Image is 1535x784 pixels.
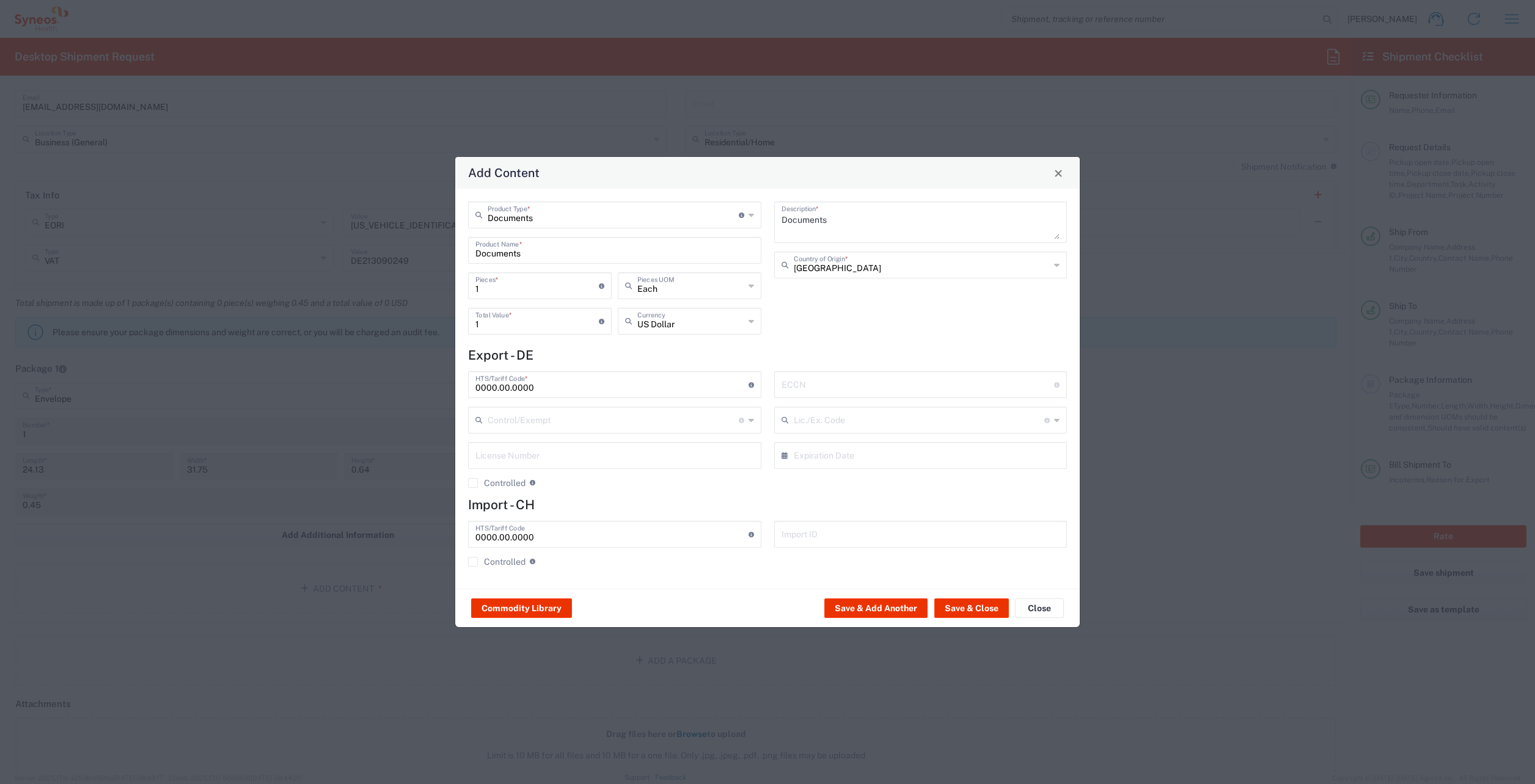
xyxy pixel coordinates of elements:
h4: Import - CH [468,497,1067,512]
button: Close [1050,164,1067,181]
h4: Export - DE [468,347,1067,363]
button: Save & Close [934,598,1009,618]
label: Controlled [468,557,526,567]
button: Save & Add Another [824,598,928,618]
button: Commodity Library [471,598,572,618]
button: Close [1015,598,1064,618]
h4: Add Content [468,164,540,181]
label: Controlled [468,478,526,488]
